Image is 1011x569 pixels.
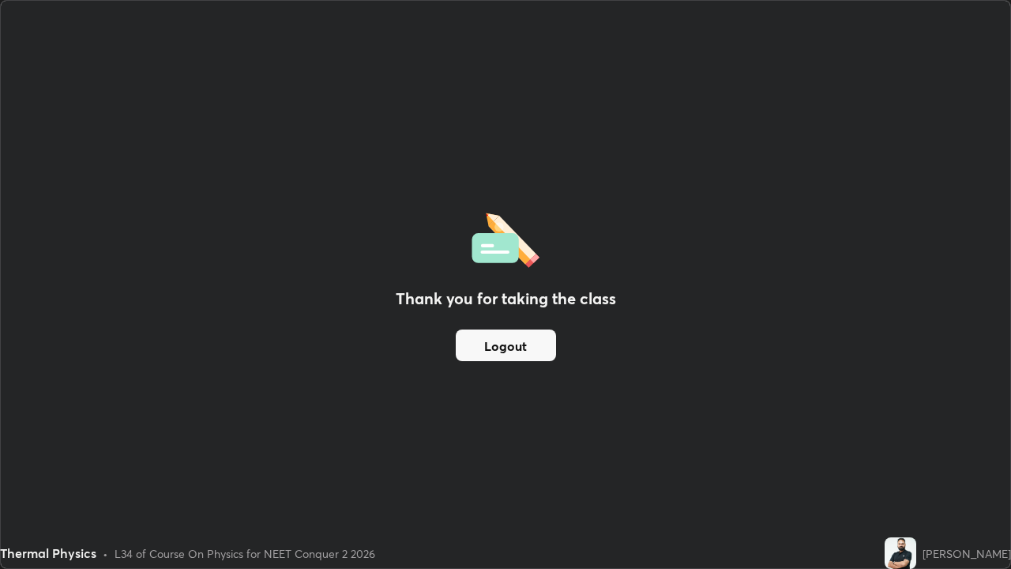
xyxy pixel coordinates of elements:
[885,537,916,569] img: 2ca2be53fc4546ca9ffa9f5798fd6fd8.jpg
[472,208,539,268] img: offlineFeedback.1438e8b3.svg
[396,287,616,311] h2: Thank you for taking the class
[103,545,108,562] div: •
[115,545,375,562] div: L34 of Course On Physics for NEET Conquer 2 2026
[456,330,556,361] button: Logout
[923,545,1011,562] div: [PERSON_NAME]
